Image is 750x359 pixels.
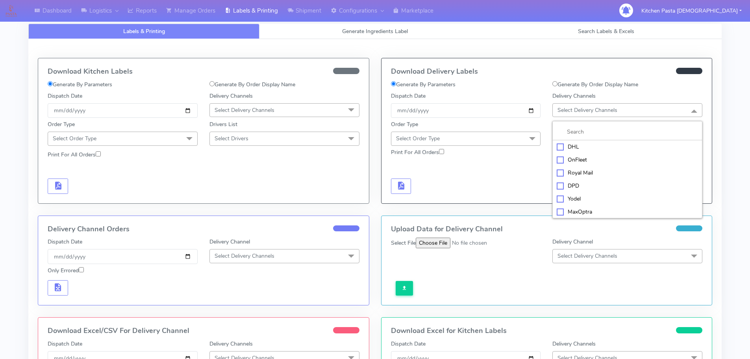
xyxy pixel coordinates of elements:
[48,340,82,348] label: Dispatch Date
[391,225,703,233] h4: Upload Data for Delivery Channel
[123,28,165,35] span: Labels & Printing
[557,169,698,177] div: Royal Mail
[557,106,617,114] span: Select Delivery Channels
[342,28,408,35] span: Generate Ingredients Label
[391,81,396,86] input: Generate By Parameters
[552,80,638,89] label: Generate By Order Display Name
[557,128,698,136] input: multiselect-search
[391,340,426,348] label: Dispatch Date
[391,120,418,128] label: Order Type
[209,120,237,128] label: Drivers List
[48,238,82,246] label: Dispatch Date
[396,135,440,142] span: Select Order Type
[391,239,416,247] label: Select File
[557,143,698,151] div: DHL
[53,135,96,142] span: Select Order Type
[391,92,426,100] label: Dispatch Date
[48,92,82,100] label: Dispatch Date
[48,225,359,233] h4: Delivery Channel Orders
[79,267,84,272] input: Only Errored
[391,327,703,335] h4: Download Excel for Kitchen Labels
[439,149,444,154] input: Print For All Orders
[209,80,295,89] label: Generate By Order Display Name
[578,28,634,35] span: Search Labels & Excels
[552,340,596,348] label: Delivery Channels
[557,156,698,164] div: OnFleet
[215,106,274,114] span: Select Delivery Channels
[96,151,101,156] input: Print For All Orders
[48,80,112,89] label: Generate By Parameters
[48,266,84,275] label: Only Errored
[48,120,75,128] label: Order Type
[209,81,215,86] input: Generate By Order Display Name
[635,3,748,19] button: Kitchen Pasta [DEMOGRAPHIC_DATA]
[557,252,617,260] span: Select Delivery Channels
[48,327,359,335] h4: Download Excel/CSV For Delivery Channel
[209,92,253,100] label: Delivery Channels
[391,68,703,76] h4: Download Delivery Labels
[215,135,248,142] span: Select Drivers
[48,81,53,86] input: Generate By Parameters
[557,182,698,190] div: DPD
[557,208,698,216] div: MaxOptra
[391,148,444,156] label: Print For All Orders
[28,24,722,39] ul: Tabs
[552,92,596,100] label: Delivery Channels
[209,238,250,246] label: Delivery Channel
[48,68,359,76] h4: Download Kitchen Labels
[215,252,274,260] span: Select Delivery Channels
[552,81,557,86] input: Generate By Order Display Name
[557,195,698,203] div: Yodel
[391,80,456,89] label: Generate By Parameters
[48,151,101,159] label: Print For All Orders
[552,238,593,246] label: Delivery Channel
[209,340,253,348] label: Delivery Channels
